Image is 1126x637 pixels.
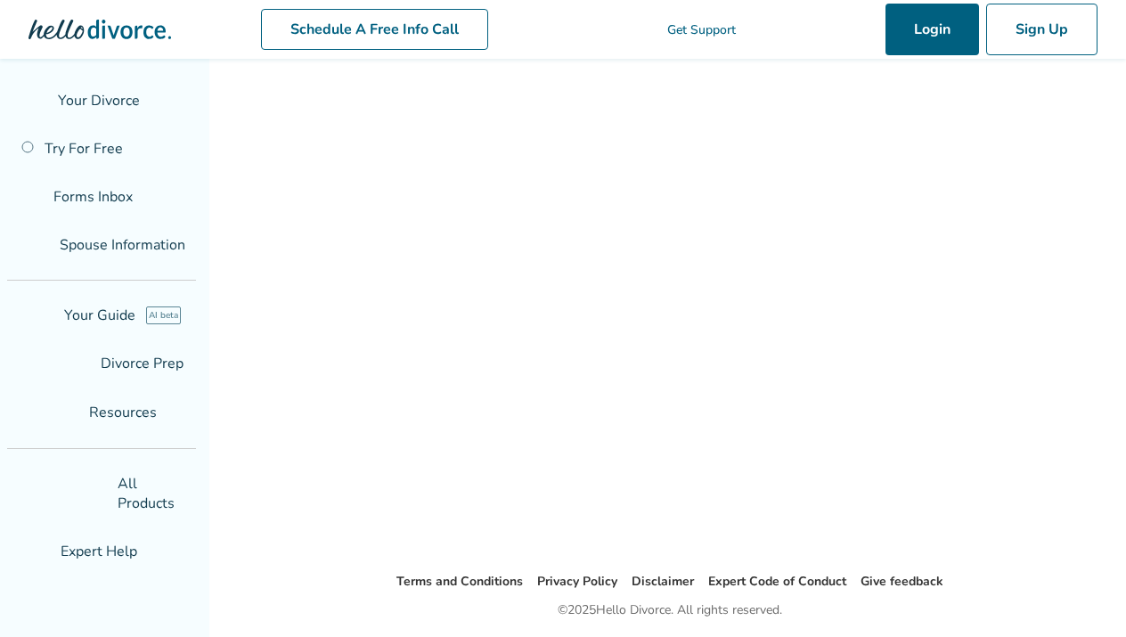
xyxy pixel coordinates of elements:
a: Expert Code of Conduct [708,573,846,590]
span: flag_2 [11,94,47,108]
a: Schedule A Free Info Call [261,9,488,50]
span: people [11,238,49,252]
a: Privacy Policy [537,573,617,590]
a: Login [885,4,979,55]
span: shopping_basket [11,486,107,501]
li: Disclaimer [632,571,694,592]
span: expand_more [157,402,273,423]
li: Give feedback [861,571,943,592]
div: © 2025 Hello Divorce. All rights reserved. [558,600,782,621]
span: list_alt_check [11,356,90,371]
span: groups [11,544,50,559]
span: AI beta [146,306,181,324]
span: Resources [11,403,157,422]
span: shopping_cart [750,19,871,40]
a: phone_in_talkGet Support [578,21,736,38]
span: inbox [11,190,43,204]
span: Get Support [667,21,736,38]
span: Forms Inbox [53,187,133,207]
a: Terms and Conditions [396,573,523,590]
span: phone_in_talk [578,22,660,37]
span: explore [11,308,53,323]
a: Sign Up [986,4,1097,55]
span: menu_book [11,405,78,420]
